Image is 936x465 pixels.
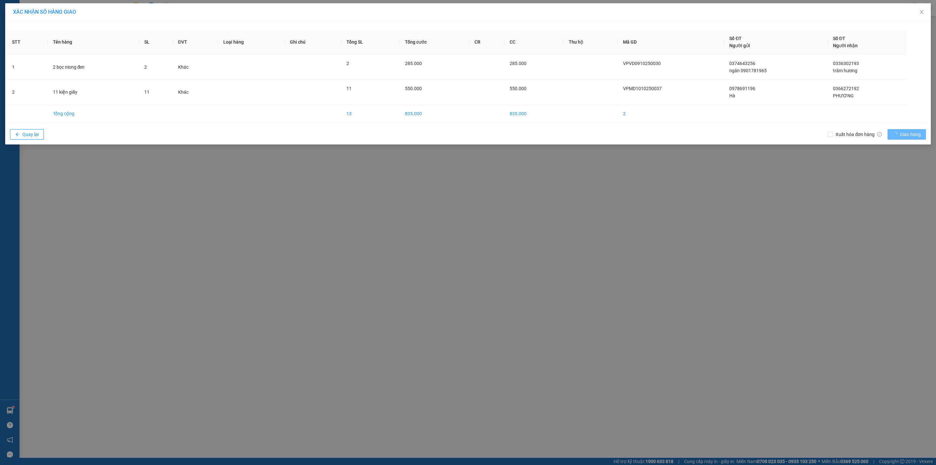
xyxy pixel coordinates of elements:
th: SL [139,30,173,55]
span: Xuất hóa đơn hàng [833,131,884,138]
span: arrow-left [15,132,20,137]
span: VPMD1010250037 [623,86,662,91]
span: 0336302193 [833,61,859,66]
th: Ghi chú [285,30,341,55]
span: Giao hàng [900,131,921,138]
span: Người gửi [729,43,750,48]
span: 0366272192 [833,86,859,91]
button: Giao hàng [888,129,926,140]
button: Close [913,3,931,21]
span: Số ĐT [729,36,742,41]
span: Quay lại [22,131,39,138]
span: 0374643256 [729,61,755,66]
td: Khác [173,55,218,80]
td: 11 kiện giấy [48,80,139,105]
span: 285.000 [405,61,422,66]
button: arrow-leftQuay lại [10,129,44,140]
span: PHƯƠNG [833,93,854,98]
th: CR [469,30,504,55]
span: trâm hương [833,68,857,73]
span: 550.000 [510,86,526,91]
th: Tên hàng [48,30,139,55]
span: close [919,9,924,15]
span: info-circle [877,132,882,137]
span: 2 [144,64,147,70]
span: Hà [729,93,735,98]
th: CC [504,30,564,55]
span: loading [893,132,900,137]
th: Tổng SL [341,30,400,55]
td: 2 [7,80,48,105]
td: 1 [7,55,48,80]
th: Thu hộ [564,30,618,55]
span: 285.000 [510,61,526,66]
span: 11 [346,86,352,91]
span: Số ĐT [833,36,845,41]
td: 13 [341,105,400,123]
td: 835.000 [400,105,470,123]
th: Mã GD [618,30,724,55]
span: VPVD0910250030 [623,61,661,66]
td: 2 bọc niong đen [48,55,139,80]
td: Khác [173,80,218,105]
th: Tổng cước [400,30,470,55]
span: XÁC NHẬN SỐ HÀNG GIAO [13,9,76,15]
span: Người nhận [833,43,858,48]
th: ĐVT [173,30,218,55]
td: 835.000 [504,105,564,123]
span: 550.000 [405,86,422,91]
th: STT [7,30,48,55]
span: ngân 0901781965 [729,68,767,73]
td: Tổng cộng [48,105,139,123]
th: Loại hàng [218,30,285,55]
span: 2 [346,61,349,66]
span: 0978691196 [729,86,755,91]
td: 2 [618,105,724,123]
span: 11 [144,89,149,95]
